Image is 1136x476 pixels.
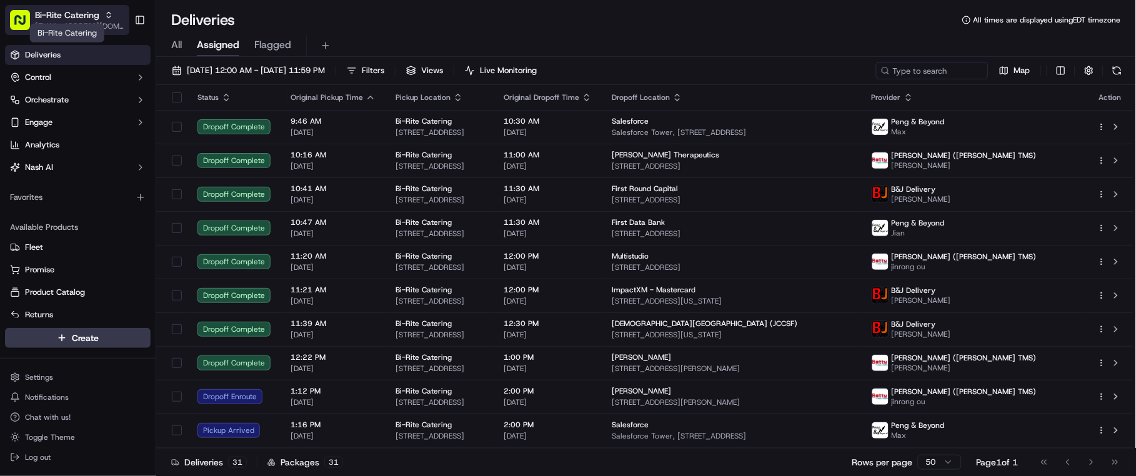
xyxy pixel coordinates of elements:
[892,295,951,305] span: [PERSON_NAME]
[25,309,53,320] span: Returns
[291,420,376,430] span: 1:16 PM
[612,330,851,340] span: [STREET_ADDRESS][US_STATE]
[612,262,851,272] span: [STREET_ADDRESS]
[612,285,695,295] span: ImpactXM - Mastercard
[401,62,449,79] button: Views
[1097,92,1124,102] div: Action
[291,397,376,407] span: [DATE]
[5,409,151,426] button: Chat with us!
[892,397,1037,407] span: jinrong ou
[228,457,247,468] div: 31
[72,332,99,344] span: Create
[25,181,96,194] span: Knowledge Base
[5,282,151,302] button: Product Catalog
[171,456,247,469] div: Deliveries
[872,389,889,405] img: betty.jpg
[504,296,592,306] span: [DATE]
[396,386,452,396] span: Bi-Rite Catering
[396,150,452,160] span: Bi-Rite Catering
[612,127,851,137] span: Salesforce Tower, [STREET_ADDRESS]
[32,81,225,94] input: Got a question? Start typing here...
[197,92,219,102] span: Status
[25,432,75,442] span: Toggle Theme
[892,194,951,204] span: [PERSON_NAME]
[396,92,451,102] span: Pickup Location
[396,161,484,171] span: [STREET_ADDRESS]
[612,420,649,430] span: Salesforce
[5,305,151,325] button: Returns
[10,264,146,275] a: Promise
[892,420,945,430] span: Peng & Beyond
[25,264,54,275] span: Promise
[171,37,182,52] span: All
[5,90,151,110] button: Orchestrate
[504,229,592,239] span: [DATE]
[291,217,376,227] span: 10:47 AM
[396,116,452,126] span: Bi-Rite Catering
[118,181,201,194] span: API Documentation
[892,117,945,127] span: Peng & Beyond
[12,182,22,192] div: 📗
[504,285,592,295] span: 12:00 PM
[892,151,1037,161] span: [PERSON_NAME] ([PERSON_NAME] TMS)
[892,353,1037,363] span: [PERSON_NAME] ([PERSON_NAME] TMS)
[612,195,851,205] span: [STREET_ADDRESS]
[612,184,678,194] span: First Round Capital
[25,94,69,106] span: Orchestrate
[892,228,945,238] span: Jian
[872,422,889,439] img: profile_peng_cartwheel.jpg
[396,319,452,329] span: Bi-Rite Catering
[5,135,151,155] a: Analytics
[872,321,889,337] img: profile_bj_cartwheel_2man.png
[291,262,376,272] span: [DATE]
[10,309,146,320] a: Returns
[892,252,1037,262] span: [PERSON_NAME] ([PERSON_NAME] TMS)
[25,287,85,298] span: Product Catalog
[5,328,151,348] button: Create
[504,217,592,227] span: 11:30 AM
[291,386,376,396] span: 1:12 PM
[504,116,592,126] span: 10:30 AM
[396,352,452,362] span: Bi-Rite Catering
[5,5,129,35] button: Bi-Rite Catering[EMAIL_ADDRESS][DOMAIN_NAME]
[892,387,1037,397] span: [PERSON_NAME] ([PERSON_NAME] TMS)
[396,262,484,272] span: [STREET_ADDRESS]
[42,119,205,132] div: Start new chat
[421,65,443,76] span: Views
[25,139,59,151] span: Analytics
[612,150,719,160] span: [PERSON_NAME] Therapeutics
[612,161,851,171] span: [STREET_ADDRESS]
[504,262,592,272] span: [DATE]
[892,262,1037,272] span: jinrong ou
[892,127,945,137] span: Max
[291,296,376,306] span: [DATE]
[291,431,376,441] span: [DATE]
[504,431,592,441] span: [DATE]
[5,217,151,237] div: Available Products
[267,456,343,469] div: Packages
[291,127,376,137] span: [DATE]
[504,364,592,374] span: [DATE]
[5,429,151,446] button: Toggle Theme
[396,285,452,295] span: Bi-Rite Catering
[459,62,542,79] button: Live Monitoring
[291,330,376,340] span: [DATE]
[25,372,53,382] span: Settings
[977,456,1019,469] div: Page 1 of 1
[396,127,484,137] span: [STREET_ADDRESS]
[5,157,151,177] button: Nash AI
[25,117,52,128] span: Engage
[12,12,37,37] img: Nash
[872,152,889,169] img: betty.jpg
[504,184,592,194] span: 11:30 AM
[892,430,945,440] span: Max
[42,132,158,142] div: We're available if you need us!
[612,364,851,374] span: [STREET_ADDRESS][PERSON_NAME]
[872,220,889,236] img: profile_peng_cartwheel.jpg
[504,386,592,396] span: 2:00 PM
[892,363,1037,373] span: [PERSON_NAME]
[124,212,151,221] span: Pylon
[291,319,376,329] span: 11:39 AM
[612,116,649,126] span: Salesforce
[396,431,484,441] span: [STREET_ADDRESS]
